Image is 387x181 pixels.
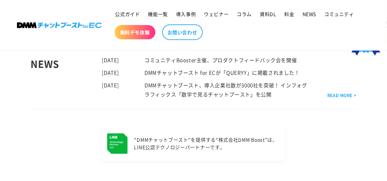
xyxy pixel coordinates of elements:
span: コミュニティ [324,11,354,17]
time: [DATE] [102,82,119,89]
a: READ MORE > [327,92,356,99]
span: 資料DL [260,11,276,17]
div: NEWS [31,55,102,99]
p: “DMMチャットブースト“を提供する “株式会社DMM Boost”は、 LINE公認テクノロジーパートナーです。 [134,136,278,151]
a: 無料デモ体験 [115,25,155,39]
span: お問い合わせ [168,29,197,35]
a: DMMチャットブースト for ECが「QUERYY」に掲載されました！ [144,69,300,76]
a: DMMチャットブースト、導入企業社数が3000社を突破！ インフォグラフィックス「数字で見るチャットブースト」を公開 [144,82,307,98]
span: 機能一覧 [148,11,168,17]
a: コラム [233,7,256,21]
a: 導入事例 [172,7,200,21]
img: 株式会社DMM Boost [17,22,102,28]
span: 公式ガイド [115,11,140,17]
span: コラム [237,11,252,17]
a: コミュニティ [320,7,358,21]
span: NEWS [303,11,316,17]
a: ウェビナー [200,7,233,21]
a: 公式ガイド [111,7,144,21]
span: 無料デモ体験 [120,29,150,35]
a: 資料DL [256,7,280,21]
a: コミュニティBooster主催、プロダクトフィードバック会を開催 [144,56,297,64]
span: 導入事例 [176,11,196,17]
a: 機能一覧 [144,7,172,21]
a: NEWS [298,7,320,21]
time: [DATE] [102,69,119,76]
time: [DATE] [102,56,119,64]
a: 料金 [280,7,298,21]
span: 料金 [285,11,294,17]
a: お問い合わせ [162,24,203,40]
span: ウェビナー [204,11,229,17]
